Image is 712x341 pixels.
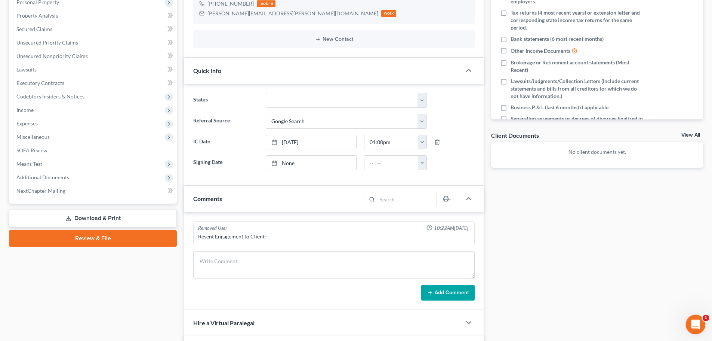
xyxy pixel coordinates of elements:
span: Lawsuits/Judgments/Collection Letters (Include current statements and bills from all creditors fo... [511,77,644,100]
span: SOFA Review [16,147,47,153]
div: Removed User [198,225,227,232]
div: work [381,10,396,17]
span: Business P & L (last 6 months) if applicable [511,104,608,111]
a: None [266,156,356,170]
span: Brokerage or Retirement account statements (Most Recent) [511,59,644,74]
span: 1 [703,315,709,322]
button: Add Comment [421,285,475,301]
a: SOFA Review [10,144,177,157]
label: Signing Date [189,155,262,170]
span: Other Income Documents [511,47,570,55]
a: Download & Print [9,210,177,227]
span: Secured Claims [16,26,52,32]
span: Executory Contracts [16,80,64,86]
p: No client documents yet. [497,148,697,156]
span: Separation agreements or decrees of divorces finalized in the past 2 years [511,115,644,130]
span: Unsecured Nonpriority Claims [16,53,88,59]
a: Review & File [9,230,177,247]
button: New Contact [199,36,469,42]
iframe: Intercom live chat [686,315,706,335]
label: Referral Source [189,114,262,129]
a: NextChapter Mailing [10,184,177,198]
a: View All [681,133,700,138]
span: Expenses [16,120,38,127]
span: Bank statements (6 most recent months) [511,35,604,43]
span: Means Test [16,161,42,167]
span: Comments [193,195,222,202]
label: IC Date [189,135,262,150]
span: Lawsuits [16,66,37,73]
span: Codebtors Insiders & Notices [16,93,84,100]
a: Unsecured Nonpriority Claims [10,49,177,63]
a: Executory Contracts [10,76,177,90]
a: Secured Claims [10,22,177,36]
span: Hire a Virtual Paralegal [193,319,255,326]
div: [PERSON_NAME][EMAIL_ADDRESS][PERSON_NAME][DOMAIN_NAME] [207,10,378,17]
div: Resent Engagement to Client- [198,233,470,240]
label: Status [189,93,262,108]
a: [DATE] [266,135,356,149]
div: mobile [257,0,275,7]
span: Unsecured Priority Claims [16,39,78,46]
input: Search... [377,193,437,206]
span: Property Analysis [16,12,58,19]
span: Income [16,107,34,113]
a: Property Analysis [10,9,177,22]
a: Lawsuits [10,63,177,76]
span: Tax returns (4 most recent years) or extension letter and corresponding state income tax returns ... [511,9,644,31]
span: Quick Info [193,67,221,74]
span: 10:22AM[DATE] [434,225,468,232]
div: Client Documents [491,131,539,139]
input: -- : -- [364,135,418,149]
span: NextChapter Mailing [16,188,65,194]
span: Additional Documents [16,174,69,180]
a: Unsecured Priority Claims [10,36,177,49]
span: Miscellaneous [16,134,50,140]
input: -- : -- [364,156,418,170]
